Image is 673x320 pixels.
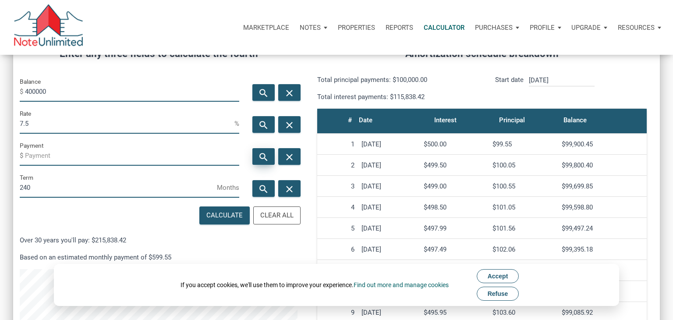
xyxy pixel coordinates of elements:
[253,206,301,224] button: Clear All
[20,235,298,245] p: Over 30 years you'll pay: $215,838.42
[424,161,486,169] div: $499.50
[321,140,354,148] div: 1
[571,24,601,32] p: Upgrade
[361,245,417,253] div: [DATE]
[424,24,464,32] p: Calculator
[562,224,643,232] div: $99,497.24
[321,224,354,232] div: 5
[317,75,475,85] p: Total principal payments: $100,000.00
[294,14,333,41] button: Notes
[25,146,239,166] input: Payment
[278,180,301,197] button: close
[20,252,298,263] p: Based on an estimated monthly payment of $599.55
[488,273,508,280] span: Accept
[20,114,234,134] input: Rate
[488,290,508,297] span: Refuse
[492,182,555,190] div: $100.55
[252,180,275,197] button: search
[321,309,354,316] div: 9
[181,281,449,289] div: If you accept cookies, we'll use them to improve your experience.
[278,116,301,133] button: close
[492,245,555,253] div: $102.06
[492,309,555,316] div: $103.60
[284,151,295,162] i: close
[492,140,555,148] div: $99.55
[20,76,41,87] label: Balance
[20,85,25,99] span: $
[348,114,352,126] div: #
[338,24,375,32] p: Properties
[284,87,295,98] i: close
[361,203,417,211] div: [DATE]
[477,269,519,283] button: Accept
[20,178,217,198] input: Term
[562,245,643,253] div: $99,395.18
[492,224,555,232] div: $101.56
[284,183,295,194] i: close
[563,114,587,126] div: Balance
[278,148,301,165] button: close
[475,24,513,32] p: Purchases
[562,140,643,148] div: $99,900.45
[260,210,294,220] div: Clear All
[424,203,486,211] div: $498.50
[206,210,243,220] div: Calculate
[361,309,417,316] div: [DATE]
[492,203,555,211] div: $101.05
[252,116,275,133] button: search
[424,224,486,232] div: $497.99
[418,14,470,41] a: Calculator
[566,14,613,41] button: Upgrade
[252,148,275,165] button: search
[258,183,269,194] i: search
[499,114,525,126] div: Principal
[238,14,294,41] button: Marketplace
[20,172,33,183] label: Term
[524,14,567,41] button: Profile
[562,182,643,190] div: $99,699.85
[321,182,354,190] div: 3
[321,161,354,169] div: 2
[321,203,354,211] div: 4
[284,119,295,130] i: close
[530,24,555,32] p: Profile
[359,114,372,126] div: Date
[361,224,417,232] div: [DATE]
[317,92,475,102] p: Total interest payments: $115,838.42
[424,140,486,148] div: $500.00
[333,14,380,41] a: Properties
[258,151,269,162] i: search
[434,114,457,126] div: Interest
[562,309,643,316] div: $99,085.92
[217,181,239,195] span: Months
[386,24,413,32] p: Reports
[380,14,418,41] button: Reports
[20,108,31,119] label: Rate
[243,24,289,32] p: Marketplace
[424,182,486,190] div: $499.00
[199,206,250,224] button: Calculate
[424,309,486,316] div: $495.95
[258,119,269,130] i: search
[495,75,524,102] p: Start date
[258,87,269,98] i: search
[20,149,25,163] span: $
[477,287,519,301] button: Refuse
[470,14,524,41] button: Purchases
[492,161,555,169] div: $100.05
[252,84,275,101] button: search
[613,14,666,41] button: Resources
[424,245,486,253] div: $497.49
[361,140,417,148] div: [DATE]
[234,117,239,131] span: %
[618,24,655,32] p: Resources
[354,281,449,288] a: Find out more and manage cookies
[25,82,239,102] input: Balance
[321,245,354,253] div: 6
[278,84,301,101] button: close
